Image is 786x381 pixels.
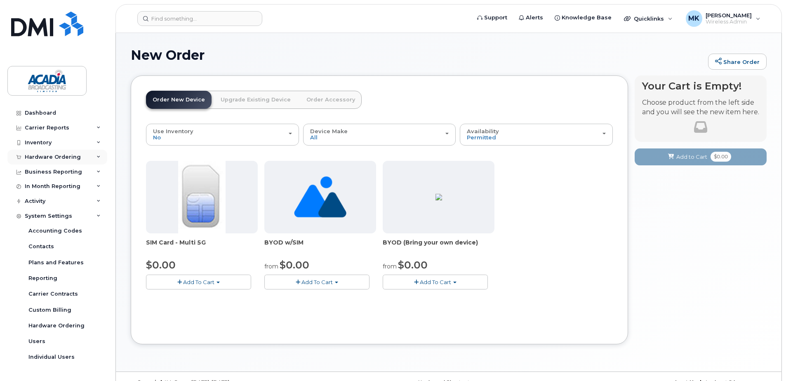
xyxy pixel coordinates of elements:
[214,91,297,109] a: Upgrade Existing Device
[264,263,278,270] small: from
[310,134,318,141] span: All
[642,98,759,117] p: Choose product from the left side and you will see the new item here.
[676,153,707,161] span: Add to Cart
[398,259,428,271] span: $0.00
[383,238,494,255] div: BYOD (Bring your own device)
[131,48,704,62] h1: New Order
[183,279,214,285] span: Add To Cart
[467,128,499,134] span: Availability
[264,275,369,289] button: Add To Cart
[294,161,346,233] img: no_image_found-2caef05468ed5679b831cfe6fc140e25e0c280774317ffc20a367ab7fd17291e.png
[383,275,488,289] button: Add To Cart
[711,152,731,162] span: $0.00
[146,238,258,255] div: SIM Card - Multi 5G
[146,275,251,289] button: Add To Cart
[467,134,496,141] span: Permitted
[146,259,176,271] span: $0.00
[301,279,333,285] span: Add To Cart
[280,259,309,271] span: $0.00
[146,124,299,145] button: Use Inventory No
[178,161,225,233] img: 00D627D4-43E9-49B7-A367-2C99342E128C.jpg
[635,148,767,165] button: Add to Cart $0.00
[303,124,456,145] button: Device Make All
[153,128,193,134] span: Use Inventory
[420,279,451,285] span: Add To Cart
[300,91,362,109] a: Order Accessory
[153,134,161,141] span: No
[708,54,767,70] a: Share Order
[460,124,613,145] button: Availability Permitted
[383,263,397,270] small: from
[146,91,212,109] a: Order New Device
[642,80,759,92] h4: Your Cart is Empty!
[310,128,348,134] span: Device Make
[264,238,376,255] div: BYOD w/SIM
[435,194,442,200] img: C3F069DC-2144-4AFF-AB74-F0914564C2FE.jpg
